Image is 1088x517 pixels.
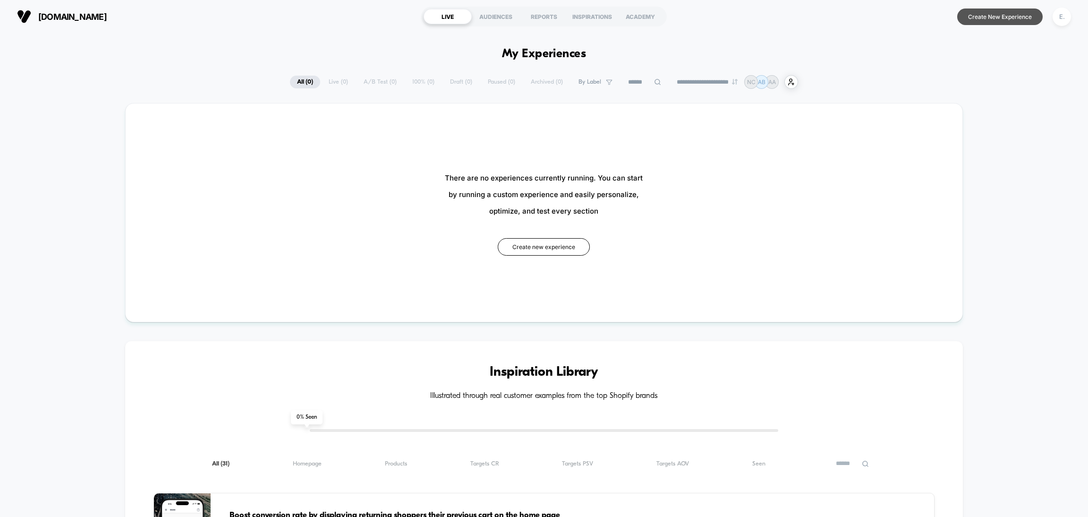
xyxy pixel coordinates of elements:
p: NC [747,78,756,86]
div: ACADEMY [616,9,664,24]
div: Current time [420,295,442,305]
p: AA [768,78,776,86]
button: E. [1050,7,1074,26]
div: LIVE [424,9,472,24]
span: Homepage [293,460,322,467]
span: Seen [752,460,765,467]
button: Create new experience [498,238,590,256]
div: E. [1053,8,1071,26]
button: Create New Experience [957,9,1043,25]
img: Visually logo [17,9,31,24]
input: Volume [487,296,515,305]
span: There are no experiences currently running. You can start by running a custom experience and easi... [445,170,643,219]
span: Targets AOV [656,460,689,467]
span: All [212,460,229,467]
div: INSPIRATIONS [568,9,616,24]
span: All ( 0 ) [290,76,320,88]
span: By Label [578,78,601,86]
span: Targets CR [470,460,499,467]
img: end [732,79,738,85]
button: [DOMAIN_NAME] [14,9,110,24]
p: AB [758,78,765,86]
div: AUDIENCES [472,9,520,24]
button: Play, NEW DEMO 2025-VEED.mp4 [266,145,289,168]
div: REPORTS [520,9,568,24]
span: Targets PSV [562,460,593,467]
h3: Inspiration Library [153,365,935,380]
span: Products [385,460,407,467]
div: Duration [443,295,468,305]
input: Seek [7,280,550,289]
h1: My Experiences [502,47,586,61]
span: ( 31 ) [221,461,229,467]
span: 0 % Seen [291,410,323,424]
button: Play, NEW DEMO 2025-VEED.mp4 [5,293,20,308]
span: [DOMAIN_NAME] [38,12,107,22]
h4: Illustrated through real customer examples from the top Shopify brands [153,392,935,401]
